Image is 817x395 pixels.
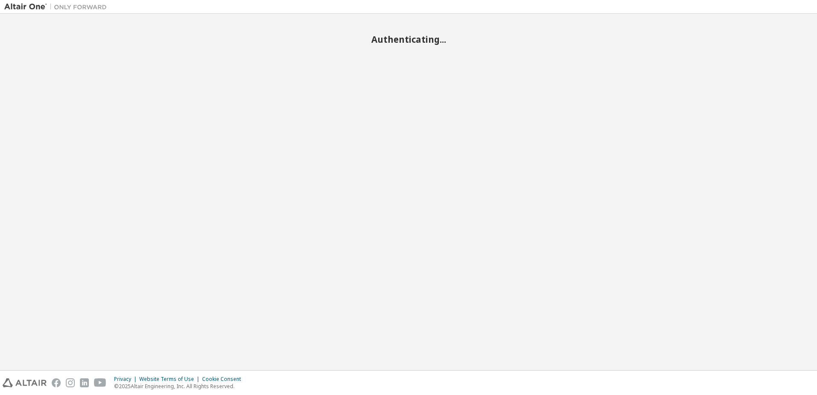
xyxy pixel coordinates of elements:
[94,378,106,387] img: youtube.svg
[3,378,47,387] img: altair_logo.svg
[80,378,89,387] img: linkedin.svg
[4,3,111,11] img: Altair One
[202,376,246,383] div: Cookie Consent
[114,376,139,383] div: Privacy
[114,383,246,390] p: © 2025 Altair Engineering, Inc. All Rights Reserved.
[139,376,202,383] div: Website Terms of Use
[4,34,813,45] h2: Authenticating...
[52,378,61,387] img: facebook.svg
[66,378,75,387] img: instagram.svg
